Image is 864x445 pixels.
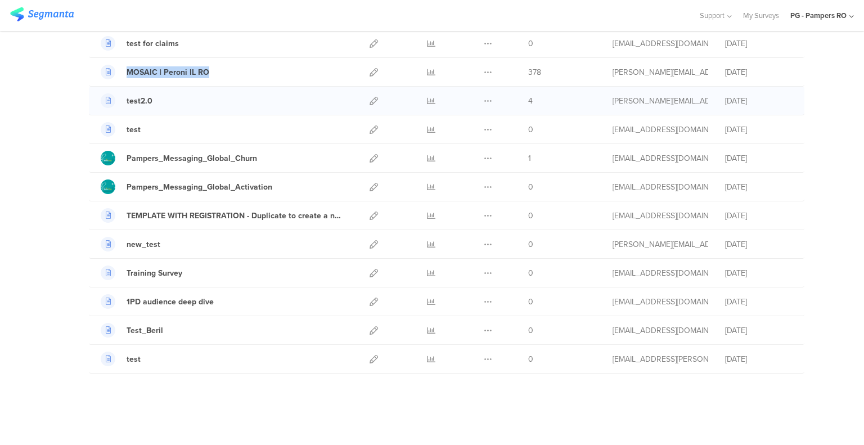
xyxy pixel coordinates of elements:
div: [DATE] [725,124,793,136]
div: [DATE] [725,181,793,193]
div: test [127,353,141,365]
div: burcak.b.1@pg.com [613,267,708,279]
a: 1PD audience deep dive [101,294,214,309]
div: support@segmanta.com [613,152,708,164]
div: anagnostopoulou.a@pg.com [613,296,708,308]
span: 1 [528,152,531,164]
a: test2.0 [101,93,152,108]
div: support@segmanta.com [613,181,708,193]
a: test [101,122,141,137]
span: 0 [528,124,533,136]
img: segmanta logo [10,7,74,21]
span: Support [700,10,724,21]
a: Pampers_Messaging_Global_Churn [101,151,257,165]
div: Pampers_Messaging_Global_Activation [127,181,272,193]
div: [DATE] [725,353,793,365]
span: 4 [528,95,533,107]
div: test2.0 [127,95,152,107]
div: [DATE] [725,152,793,164]
a: new_test [101,237,160,251]
div: [DATE] [725,325,793,336]
a: TEMPLATE WITH REGISTRATION - Duplicate to create a new survey [101,208,345,223]
div: test for claims [127,38,179,50]
a: test for claims [101,36,179,51]
div: burcak.b.1@pg.com [613,124,708,136]
span: 0 [528,210,533,222]
span: 0 [528,353,533,365]
span: 0 [528,38,533,50]
a: test [101,352,141,366]
div: [DATE] [725,66,793,78]
div: TEMPLATE WITH REGISTRATION - Duplicate to create a new survey [127,210,345,222]
div: nikolopoulos.j@pg.com [613,210,708,222]
div: Pampers_Messaging_Global_Churn [127,152,257,164]
div: poulakos.g@pg.com [613,239,708,250]
span: 0 [528,296,533,308]
a: Pampers_Messaging_Global_Activation [101,179,272,194]
span: 0 [528,325,533,336]
div: [DATE] [725,267,793,279]
div: Test_Beril [127,325,163,336]
span: 0 [528,181,533,193]
div: burcak.b.1@pg.com [613,325,708,336]
div: poulakos.g@pg.com [613,95,708,107]
div: Training Survey [127,267,182,279]
div: burcak.b.1@pg.com [613,38,708,50]
div: PG - Pampers RO [790,10,847,21]
div: [DATE] [725,296,793,308]
div: kostas.anastasiou@47puritystreet.com [613,353,708,365]
div: MOSAIC | Peroni IL RO [127,66,209,78]
div: [DATE] [725,210,793,222]
a: Training Survey [101,266,182,280]
a: MOSAIC | Peroni IL RO [101,65,209,79]
div: 1PD audience deep dive [127,296,214,308]
div: fritz.t@pg.com [613,66,708,78]
a: Test_Beril [101,323,163,338]
span: 378 [528,66,541,78]
div: [DATE] [725,239,793,250]
span: 0 [528,267,533,279]
div: [DATE] [725,95,793,107]
div: new_test [127,239,160,250]
span: 0 [528,239,533,250]
div: test [127,124,141,136]
div: [DATE] [725,38,793,50]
